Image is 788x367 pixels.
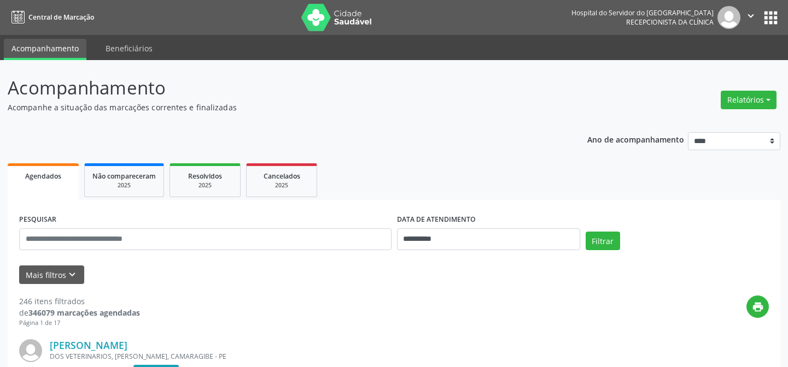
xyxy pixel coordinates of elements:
[50,352,605,361] div: DOS VETERINARIOS, [PERSON_NAME], CAMARAGIBE - PE
[740,6,761,29] button: 
[4,39,86,60] a: Acompanhamento
[19,339,42,362] img: img
[178,181,232,190] div: 2025
[188,171,222,181] span: Resolvidos
[721,91,777,109] button: Relatórios
[264,171,300,181] span: Cancelados
[8,8,94,26] a: Central de Marcação
[397,211,476,228] label: DATA DE ATENDIMENTO
[587,132,684,146] p: Ano de acompanhamento
[19,318,140,328] div: Página 1 de 17
[8,102,548,113] p: Acompanhe a situação das marcações correntes e finalizadas
[746,295,769,318] button: print
[571,8,714,17] div: Hospital do Servidor do [GEOGRAPHIC_DATA]
[254,181,309,190] div: 2025
[28,13,94,22] span: Central de Marcação
[92,171,156,181] span: Não compareceram
[626,17,714,27] span: Recepcionista da clínica
[19,211,56,228] label: PESQUISAR
[717,6,740,29] img: img
[586,232,620,250] button: Filtrar
[8,74,548,102] p: Acompanhamento
[745,10,757,22] i: 
[92,181,156,190] div: 2025
[28,307,140,318] strong: 346079 marcações agendadas
[761,8,780,27] button: apps
[66,269,78,281] i: keyboard_arrow_down
[19,265,84,285] button: Mais filtroskeyboard_arrow_down
[98,39,160,58] a: Beneficiários
[752,301,764,313] i: print
[19,295,140,307] div: 246 itens filtrados
[25,171,61,181] span: Agendados
[19,307,140,318] div: de
[50,339,127,351] a: [PERSON_NAME]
